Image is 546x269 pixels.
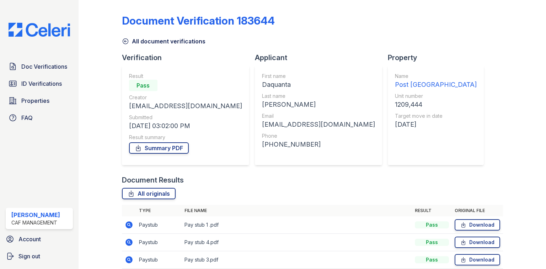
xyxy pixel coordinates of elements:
span: FAQ [21,114,33,122]
div: Pass [415,239,449,246]
div: [PERSON_NAME] [262,100,375,110]
div: Target move in date [395,112,477,120]
div: [DATE] [395,120,477,130]
a: Download [455,254,500,265]
div: Pass [129,80,157,91]
img: CE_Logo_Blue-a8612792a0a2168367f1c8372b55b34899dd931a85d93a1a3d3e32e68fde9ad4.png [3,23,76,37]
td: Pay stub 3.pdf [182,251,412,269]
a: Download [455,237,500,248]
div: Submitted [129,114,242,121]
a: Sign out [3,249,76,263]
div: Pass [415,221,449,228]
a: Download [455,219,500,231]
span: Doc Verifications [21,62,67,71]
span: Account [18,235,41,243]
td: Pay stub 1 .pdf [182,216,412,234]
span: Properties [21,96,49,105]
div: Property [388,53,489,63]
div: Pass [415,256,449,263]
td: Paystub [136,234,182,251]
div: [EMAIL_ADDRESS][DOMAIN_NAME] [262,120,375,130]
div: [PERSON_NAME] [11,211,60,219]
a: All document verifications [122,37,205,46]
div: Unit number [395,93,477,100]
a: ID Verifications [6,77,73,91]
div: [PHONE_NUMBER] [262,139,375,149]
div: Result [129,73,242,80]
span: ID Verifications [21,79,62,88]
div: Creator [129,94,242,101]
div: Post [GEOGRAPHIC_DATA] [395,80,477,90]
a: All originals [122,188,176,199]
span: Sign out [18,252,40,260]
div: Verification [122,53,255,63]
div: Last name [262,93,375,100]
div: CAF Management [11,219,60,226]
th: Result [412,205,452,216]
div: [DATE] 03:02:00 PM [129,121,242,131]
div: Document Results [122,175,184,185]
th: File name [182,205,412,216]
div: Result summary [129,134,242,141]
a: Name Post [GEOGRAPHIC_DATA] [395,73,477,90]
td: Paystub [136,251,182,269]
a: Account [3,232,76,246]
a: Properties [6,94,73,108]
div: Daquanta [262,80,375,90]
th: Type [136,205,182,216]
div: First name [262,73,375,80]
td: Paystub [136,216,182,234]
div: Email [262,112,375,120]
a: Doc Verifications [6,59,73,74]
td: Pay stub 4.pdf [182,234,412,251]
a: FAQ [6,111,73,125]
div: Name [395,73,477,80]
div: Phone [262,132,375,139]
div: 1209,444 [395,100,477,110]
div: Applicant [255,53,388,63]
a: Summary PDF [129,142,189,154]
th: Original file [452,205,503,216]
div: [EMAIL_ADDRESS][DOMAIN_NAME] [129,101,242,111]
div: Document Verification 183644 [122,14,275,27]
